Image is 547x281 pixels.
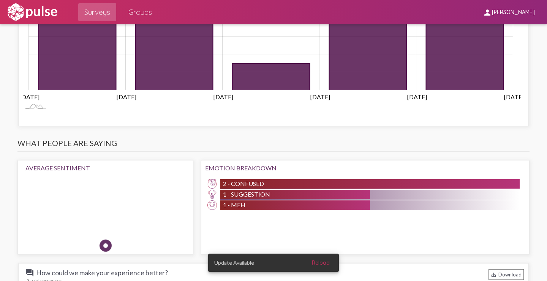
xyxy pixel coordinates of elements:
[407,93,427,100] tspan: [DATE]
[154,179,177,202] img: Happy
[20,93,40,100] tspan: [DATE]
[504,93,524,100] tspan: [DATE]
[214,259,254,267] span: Update Available
[25,268,168,277] span: How could we make your experience better?
[223,180,264,187] span: 2 - Confused
[489,269,524,280] div: Download
[306,256,336,270] button: Reload
[84,5,110,19] span: Surveys
[492,9,535,16] span: [PERSON_NAME]
[477,5,541,19] button: [PERSON_NAME]
[223,191,270,198] span: 1 - Suggestion
[17,138,530,152] h3: What people are saying
[310,93,330,100] tspan: [DATE]
[483,8,492,17] mat-icon: person
[207,190,217,199] img: Suggestion
[207,200,217,210] img: Meh
[117,93,136,100] tspan: [DATE]
[312,259,330,266] span: Reload
[25,164,185,171] div: Average Sentiment
[205,164,525,171] div: Emotion Breakdown
[128,5,152,19] span: Groups
[223,201,245,208] span: 1 - Meh
[38,1,503,90] g: Responses
[6,3,58,22] img: white-logo.svg
[213,93,233,100] tspan: [DATE]
[78,3,116,21] a: Surveys
[491,272,496,278] mat-icon: Download
[207,179,217,189] img: Confused
[25,268,34,277] mat-icon: question_answer
[122,3,158,21] a: Groups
